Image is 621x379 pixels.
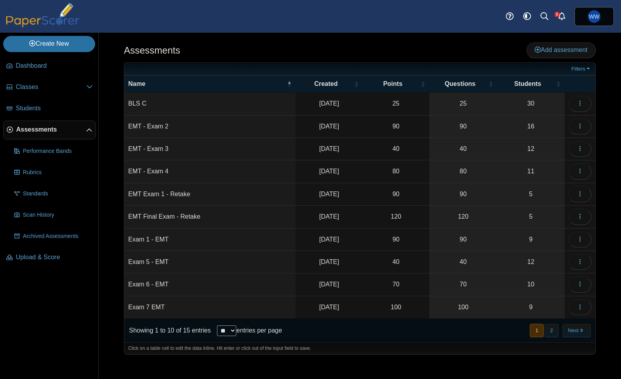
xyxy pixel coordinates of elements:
a: Standards [11,184,96,203]
td: Exam 1 - EMT [124,229,296,251]
time: Jul 12, 2025 at 2:00 PM [319,236,339,243]
a: Students [3,99,96,118]
a: Performance Bands [11,142,96,161]
a: Create New [3,36,95,52]
span: Created [299,80,352,88]
a: 12 [497,138,565,160]
td: 70 [363,273,429,296]
a: Upload & Score [3,248,96,267]
td: EMT Final Exam - Retake [124,206,296,228]
a: 12 [497,251,565,273]
span: Assessments [16,125,86,134]
a: 90 [429,115,497,137]
span: Name : Activate to invert sorting [287,80,292,88]
a: 9 [497,296,565,318]
td: 100 [363,296,429,319]
td: EMT - Exam 4 [124,160,296,183]
a: Add assessment [526,42,596,58]
a: 40 [429,251,497,273]
span: Points : Activate to sort [421,80,425,88]
span: Scan History [23,211,93,219]
time: Jul 7, 2025 at 11:54 PM [319,304,339,310]
a: Archived Assessments [11,227,96,246]
h1: Assessments [124,44,180,57]
a: 25 [429,93,497,115]
span: Classes [16,83,86,91]
a: PaperScorer [3,22,82,28]
td: EMT - Exam 2 [124,115,296,138]
time: May 25, 2025 at 9:59 PM [319,123,339,130]
div: Click on a table cell to edit the data inline. Hit enter or click out of the input field to save. [124,342,595,354]
a: Scan History [11,206,96,225]
span: Rubrics [23,169,93,176]
td: BLS C [124,93,296,115]
button: Next [563,324,591,337]
a: 16 [497,115,565,137]
a: Assessments [3,121,96,139]
a: 5 [497,183,565,205]
span: Name [128,80,285,88]
span: Questions : Activate to sort [488,80,493,88]
time: Jul 15, 2025 at 2:07 PM [319,191,339,197]
a: 10 [497,273,565,295]
td: 90 [363,183,429,206]
a: 80 [429,160,497,182]
td: EMT - Exam 3 [124,138,296,160]
a: Dashboard [3,57,96,76]
span: Points [367,80,419,88]
time: Jun 23, 2025 at 2:25 PM [319,258,339,265]
time: Jul 2, 2025 at 6:37 PM [319,281,339,288]
nav: pagination [529,324,591,337]
td: 25 [363,93,429,115]
span: Dashboard [16,61,93,70]
span: Archived Assessments [23,232,93,240]
span: Questions [433,80,487,88]
a: William Whitney [574,7,614,26]
time: Jun 13, 2025 at 11:15 PM [319,168,339,175]
span: Upload & Score [16,253,93,262]
span: Students : Activate to sort [556,80,561,88]
a: 40 [429,138,497,160]
span: Students [16,104,93,113]
td: 40 [363,138,429,160]
td: EMT Exam 1 - Retake [124,183,296,206]
span: Performance Bands [23,147,93,155]
span: William Whitney [589,14,599,19]
a: 5 [497,206,565,228]
span: Students [501,80,554,88]
a: Filters [569,65,593,73]
a: Classes [3,78,96,97]
td: Exam 6 - EMT [124,273,296,296]
td: 90 [363,115,429,138]
img: PaperScorer [3,3,82,27]
a: 70 [429,273,497,295]
time: May 30, 2025 at 5:00 PM [319,213,339,220]
td: 120 [363,206,429,228]
td: 90 [363,229,429,251]
a: 9 [497,229,565,251]
span: William Whitney [588,10,600,23]
time: May 31, 2025 at 10:05 PM [319,145,339,152]
td: 40 [363,251,429,273]
label: entries per page [236,327,282,334]
span: Standards [23,190,93,198]
a: 100 [429,296,497,318]
a: 90 [429,183,497,205]
td: 80 [363,160,429,183]
a: Rubrics [11,163,96,182]
a: 30 [497,93,565,115]
a: 120 [429,206,497,228]
td: Exam 7 EMT [124,296,296,319]
td: Exam 5 - EMT [124,251,296,273]
a: 90 [429,229,497,251]
span: Add assessment [535,46,587,53]
div: Showing 1 to 10 of 15 entries [124,319,211,342]
a: 11 [497,160,565,182]
time: Apr 18, 2025 at 12:07 PM [319,100,339,107]
button: 2 [544,324,558,337]
a: Alerts [553,8,570,25]
button: 1 [530,324,544,337]
span: Created : Activate to sort [354,80,359,88]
